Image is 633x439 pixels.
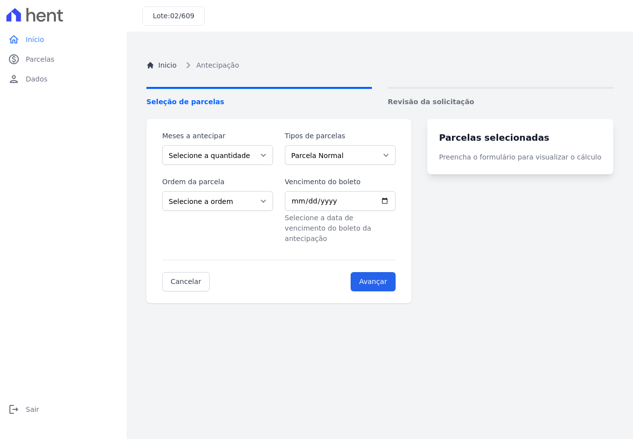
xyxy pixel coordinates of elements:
[162,272,210,291] a: Cancelar
[26,54,54,64] span: Parcelas
[162,177,273,187] label: Ordem da parcela
[285,213,396,244] p: Selecione a data de vencimento do boleto da antecipação
[388,97,613,107] span: Revisão da solicitação
[4,69,123,89] a: personDados
[351,272,396,291] input: Avançar
[4,399,123,419] a: logoutSair
[26,74,47,84] span: Dados
[146,97,372,107] span: Seleção de parcelas
[8,73,20,85] i: person
[26,35,44,44] span: Início
[153,11,194,21] h3: Lote:
[8,34,20,45] i: home
[146,59,613,71] nav: Breadcrumb
[439,131,601,144] h3: Parcelas selecionadas
[162,131,273,141] label: Meses a antecipar
[196,60,239,71] span: Antecipação
[146,60,177,71] a: Inicio
[4,30,123,49] a: homeInício
[285,131,396,141] label: Tipos de parcelas
[8,403,20,415] i: logout
[285,177,396,187] label: Vencimento do boleto
[146,87,613,107] nav: Progress
[170,12,194,20] span: 02/609
[4,49,123,69] a: paidParcelas
[439,152,601,162] p: Preencha o formulário para visualizar o cálculo
[26,404,39,414] span: Sair
[8,53,20,65] i: paid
